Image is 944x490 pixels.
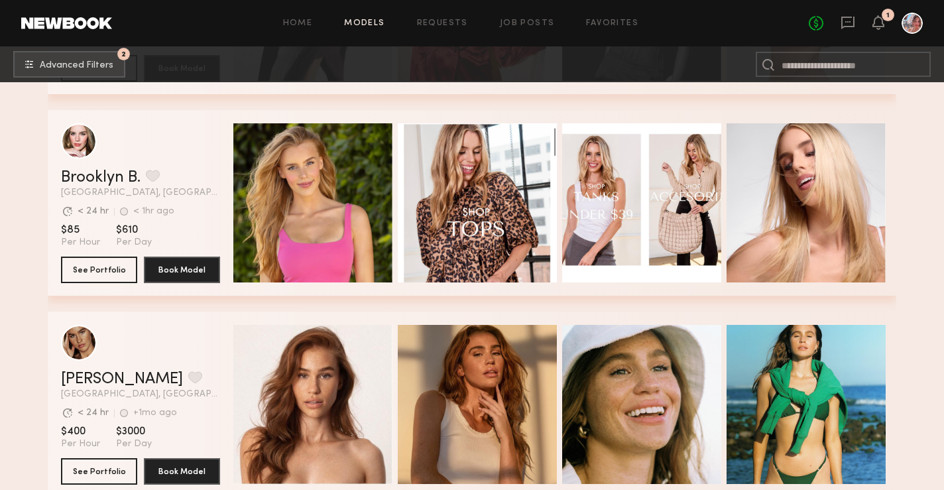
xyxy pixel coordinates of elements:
[116,223,152,237] span: $610
[61,458,137,485] button: See Portfolio
[78,207,109,216] div: < 24 hr
[78,408,109,418] div: < 24 hr
[61,237,100,249] span: Per Hour
[116,237,152,249] span: Per Day
[61,371,183,387] a: [PERSON_NAME]
[61,438,100,450] span: Per Hour
[121,51,126,57] span: 2
[133,207,174,216] div: < 1hr ago
[500,19,555,28] a: Job Posts
[133,408,177,418] div: +1mo ago
[61,170,141,186] a: Brooklyn B.
[283,19,313,28] a: Home
[116,425,152,438] span: $3000
[40,61,113,70] span: Advanced Filters
[116,438,152,450] span: Per Day
[586,19,638,28] a: Favorites
[61,223,100,237] span: $85
[61,425,100,438] span: $400
[13,51,125,78] button: 2Advanced Filters
[344,19,384,28] a: Models
[144,458,220,485] button: Book Model
[61,188,220,198] span: [GEOGRAPHIC_DATA], [GEOGRAPHIC_DATA]
[144,257,220,283] button: Book Model
[61,257,137,283] button: See Portfolio
[61,390,220,399] span: [GEOGRAPHIC_DATA], [GEOGRAPHIC_DATA]
[886,12,890,19] div: 1
[417,19,468,28] a: Requests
